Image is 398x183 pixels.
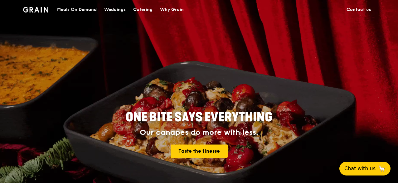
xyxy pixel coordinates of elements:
div: Our canapés do more with less. [87,128,311,137]
span: Chat with us [344,165,376,172]
button: Chat with us🦙 [339,162,391,175]
a: Contact us [343,0,375,19]
span: 🦙 [378,165,386,172]
a: Taste the finesse [171,145,228,158]
div: Meals On Demand [57,0,97,19]
div: Weddings [104,0,126,19]
a: Catering [129,0,156,19]
div: Why Grain [160,0,184,19]
a: Weddings [100,0,129,19]
span: ONE BITE SAYS EVERYTHING [126,110,272,125]
div: Catering [133,0,153,19]
img: Grain [23,7,48,13]
a: Why Grain [156,0,187,19]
